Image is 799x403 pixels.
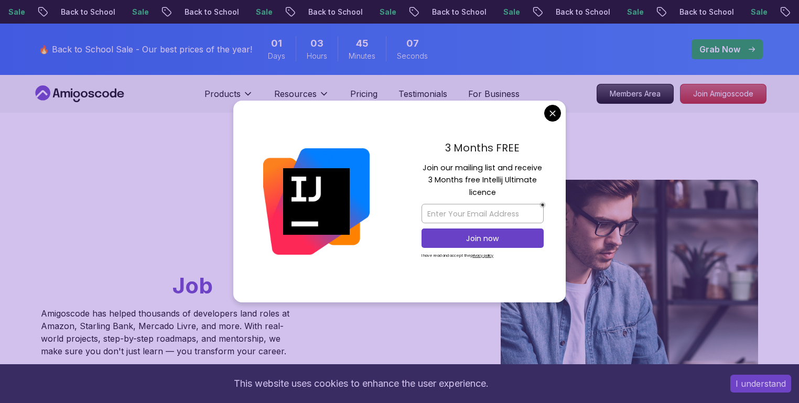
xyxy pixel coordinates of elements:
button: Resources [274,88,329,108]
p: Sale [247,7,281,17]
p: Grab Now [699,43,740,56]
p: Sale [124,7,157,17]
span: Days [268,51,285,61]
span: Hours [307,51,327,61]
p: Sale [495,7,528,17]
span: 1 Days [271,36,282,51]
p: Resources [274,88,317,100]
p: Back to School [424,7,495,17]
span: 45 Minutes [356,36,369,51]
p: Products [204,88,241,100]
p: Sale [619,7,652,17]
p: Back to School [52,7,124,17]
button: Products [204,88,253,108]
a: Join Amigoscode [680,84,766,104]
p: Back to School [671,7,742,17]
a: For Business [468,88,520,100]
span: 3 Hours [310,36,323,51]
p: Back to School [300,7,371,17]
div: This website uses cookies to enhance the user experience. [8,372,715,395]
span: Job [172,272,213,299]
h1: Go From Learning to Hired: Master Java, Spring Boot & Cloud Skills That Get You the [41,180,330,301]
p: Sale [371,7,405,17]
p: Back to School [176,7,247,17]
a: Pricing [350,88,377,100]
button: Accept cookies [730,375,791,393]
p: Members Area [597,84,673,103]
p: Back to School [547,7,619,17]
p: Sale [742,7,776,17]
a: Members Area [597,84,674,104]
p: Amigoscode has helped thousands of developers land roles at Amazon, Starling Bank, Mercado Livre,... [41,307,293,357]
span: 7 Seconds [406,36,419,51]
p: 🔥 Back to School Sale - Our best prices of the year! [39,43,252,56]
a: Testimonials [398,88,447,100]
span: Seconds [397,51,428,61]
p: Join Amigoscode [681,84,766,103]
span: Minutes [349,51,375,61]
